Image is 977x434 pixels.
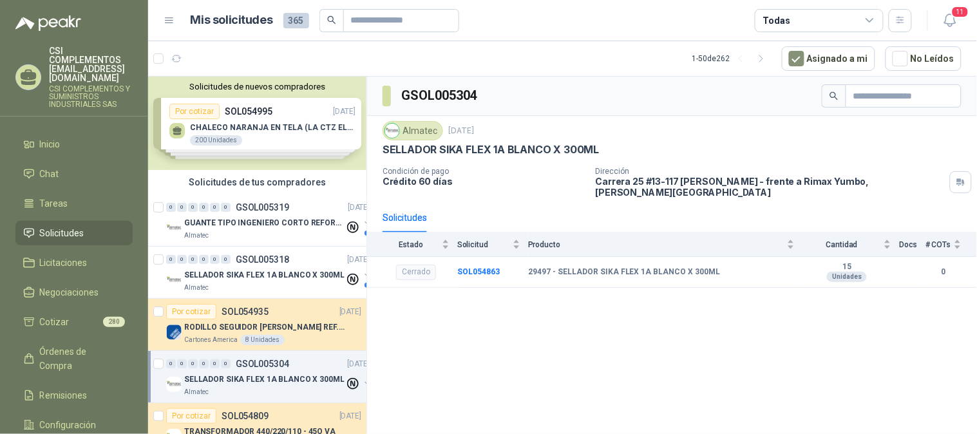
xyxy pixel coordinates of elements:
button: No Leídos [886,46,962,71]
span: Remisiones [40,388,88,402]
p: [DATE] [348,358,370,370]
div: Solicitudes de tus compradores [148,170,366,194]
span: Solicitud [457,240,510,249]
b: 0 [925,266,962,278]
b: 29497 - SELLADOR SIKA FLEX 1A BLANCO X 300ML [528,267,721,278]
th: Docs [899,232,925,256]
div: Todas [763,14,790,28]
p: GSOL005318 [236,255,289,264]
a: Órdenes de Compra [15,339,133,378]
p: Condición de pago [383,167,585,176]
th: Producto [528,232,802,256]
div: 0 [188,203,198,212]
p: SOL054809 [222,411,269,420]
div: 0 [166,203,176,212]
p: Almatec [184,387,209,397]
a: 0 0 0 0 0 0 GSOL005319[DATE] Company LogoGUANTE TIPO INGENIERO CORTO REFORZADOAlmatec [166,200,372,241]
div: Almatec [383,121,443,140]
div: Por cotizar [166,304,216,319]
span: Estado [383,240,439,249]
span: Cantidad [802,240,881,249]
div: 0 [210,359,220,368]
div: 0 [199,255,209,264]
th: Estado [367,232,457,256]
p: [DATE] [448,125,474,137]
img: Company Logo [166,220,182,236]
span: Producto [528,240,784,249]
span: Inicio [40,137,61,151]
p: RODILLO SEGUIDOR [PERSON_NAME] REF. NATV-17-PPA [PERSON_NAME] [184,321,345,334]
img: Company Logo [166,377,182,392]
button: 11 [938,9,962,32]
p: GSOL005319 [236,203,289,212]
span: Configuración [40,418,97,432]
a: 0 0 0 0 0 0 GSOL005318[DATE] Company LogoSELLADOR SIKA FLEX 1A BLANCO X 300MLAlmatec [166,252,372,293]
span: Órdenes de Compra [40,344,120,373]
div: Unidades [827,272,867,282]
span: search [830,91,839,100]
span: search [327,15,336,24]
a: Por cotizarSOL054935[DATE] Company LogoRODILLO SEGUIDOR [PERSON_NAME] REF. NATV-17-PPA [PERSON_NA... [148,299,366,351]
p: Almatec [184,231,209,241]
p: [DATE] [348,202,370,214]
span: Licitaciones [40,256,88,270]
span: 365 [283,13,309,28]
div: Solicitudes de nuevos compradoresPor cotizarSOL054995[DATE] CHALECO NARANJA EN TELA (LA CTZ ELEGI... [148,77,366,170]
p: SOL054935 [222,307,269,316]
p: Carrera 25 #13-117 [PERSON_NAME] - frente a Rimax Yumbo , [PERSON_NAME][GEOGRAPHIC_DATA] [596,176,945,198]
p: Cartones America [184,335,238,345]
p: SELLADOR SIKA FLEX 1A BLANCO X 300ML [184,373,345,386]
span: Negociaciones [40,285,99,299]
h3: GSOL005304 [401,86,479,106]
p: Crédito 60 días [383,176,585,187]
p: GSOL005304 [236,359,289,368]
a: Tareas [15,191,133,216]
p: SELLADOR SIKA FLEX 1A BLANCO X 300ML [184,269,345,281]
div: Por cotizar [166,408,216,424]
p: [DATE] [348,254,370,266]
img: Company Logo [166,272,182,288]
h1: Mis solicitudes [191,11,273,30]
div: 1 - 50 de 262 [692,48,772,69]
b: 15 [802,262,891,272]
div: 0 [199,203,209,212]
div: 0 [166,255,176,264]
div: Cerrado [396,265,436,280]
a: Cotizar280 [15,310,133,334]
a: SOL054863 [457,267,500,276]
p: Almatec [184,283,209,293]
div: Solicitudes [383,211,427,225]
a: Remisiones [15,383,133,408]
div: 0 [221,255,231,264]
span: Chat [40,167,59,181]
th: # COTs [925,232,977,256]
div: 0 [188,359,198,368]
a: Licitaciones [15,250,133,275]
span: 280 [103,317,125,327]
div: 0 [188,255,198,264]
th: Cantidad [802,232,899,256]
div: 0 [210,255,220,264]
button: Solicitudes de nuevos compradores [153,82,361,91]
div: 0 [199,359,209,368]
a: Solicitudes [15,221,133,245]
a: Chat [15,162,133,186]
p: Dirección [596,167,945,176]
span: # COTs [925,240,951,249]
img: Logo peakr [15,15,81,31]
a: Inicio [15,132,133,156]
p: [DATE] [339,410,361,422]
p: CSI COMPLEMENTOS Y SUMINISTROS INDUSTRIALES SAS [49,85,133,108]
p: [DATE] [339,306,361,318]
p: CSI COMPLEMENTOS [EMAIL_ADDRESS][DOMAIN_NAME] [49,46,133,82]
a: 0 0 0 0 0 0 GSOL005304[DATE] Company LogoSELLADOR SIKA FLEX 1A BLANCO X 300MLAlmatec [166,356,372,397]
button: Asignado a mi [782,46,875,71]
div: 0 [177,203,187,212]
p: GUANTE TIPO INGENIERO CORTO REFORZADO [184,217,345,229]
p: SELLADOR SIKA FLEX 1A BLANCO X 300ML [383,143,600,156]
div: 8 Unidades [240,335,285,345]
div: 0 [177,359,187,368]
a: Negociaciones [15,280,133,305]
span: Cotizar [40,315,70,329]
